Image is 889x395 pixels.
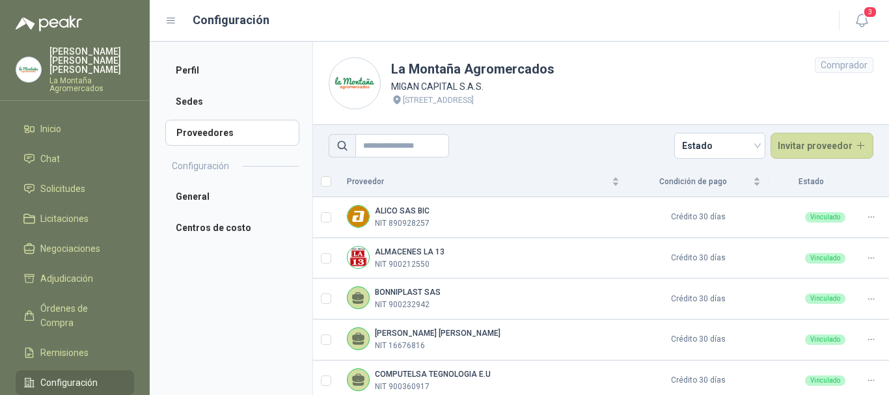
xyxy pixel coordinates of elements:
[165,120,299,146] a: Proveedores
[172,159,229,173] h2: Configuración
[165,215,299,241] a: Centros de costo
[40,271,93,286] span: Adjudicación
[348,247,369,268] img: Company Logo
[391,59,554,79] h1: La Montaña Agromercados
[16,340,134,365] a: Remisiones
[16,370,134,395] a: Configuración
[16,16,82,31] img: Logo peakr
[375,340,425,352] p: NIT 16676816
[40,241,100,256] span: Negociaciones
[771,133,874,159] button: Invitar proveedor
[329,58,380,109] img: Company Logo
[627,167,769,197] th: Condición de pago
[165,184,299,210] a: General
[16,57,41,82] img: Company Logo
[635,176,750,188] span: Condición de pago
[375,288,441,297] b: BONNIPLAST SAS
[805,293,845,304] div: Vinculado
[16,236,134,261] a: Negociaciones
[40,211,89,226] span: Licitaciones
[165,89,299,115] a: Sedes
[627,279,769,320] td: Crédito 30 días
[627,238,769,279] td: Crédito 30 días
[16,266,134,291] a: Adjudicación
[165,57,299,83] a: Perfil
[850,9,873,33] button: 3
[40,182,85,196] span: Solicitudes
[375,247,444,256] b: ALMACENES LA 13
[375,206,430,215] b: ALICO SAS BIC
[815,57,873,73] div: Comprador
[805,212,845,223] div: Vinculado
[627,197,769,238] td: Crédito 30 días
[375,258,430,271] p: NIT 900212550
[375,370,491,379] b: COMPUTELSA TEGNOLOGIA E.U
[805,334,845,345] div: Vinculado
[805,375,845,386] div: Vinculado
[49,47,134,74] p: [PERSON_NAME] [PERSON_NAME] [PERSON_NAME]
[40,346,89,360] span: Remisiones
[391,79,554,94] p: MIGAN CAPITAL S.A.S.
[16,296,134,335] a: Órdenes de Compra
[16,146,134,171] a: Chat
[348,206,369,227] img: Company Logo
[347,176,609,188] span: Proveedor
[40,152,60,166] span: Chat
[375,217,430,230] p: NIT 890928257
[805,253,845,264] div: Vinculado
[16,176,134,201] a: Solicitudes
[193,11,269,29] h1: Configuración
[682,136,758,156] span: Estado
[16,206,134,231] a: Licitaciones
[375,329,500,338] b: [PERSON_NAME] [PERSON_NAME]
[40,375,98,390] span: Configuración
[375,381,430,393] p: NIT 900360917
[375,299,430,311] p: NIT 900232942
[403,94,474,107] p: [STREET_ADDRESS]
[627,320,769,361] td: Crédito 30 días
[49,77,134,92] p: La Montaña Agromercados
[863,6,877,18] span: 3
[16,116,134,141] a: Inicio
[40,301,122,330] span: Órdenes de Compra
[769,167,853,197] th: Estado
[40,122,61,136] span: Inicio
[339,167,627,197] th: Proveedor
